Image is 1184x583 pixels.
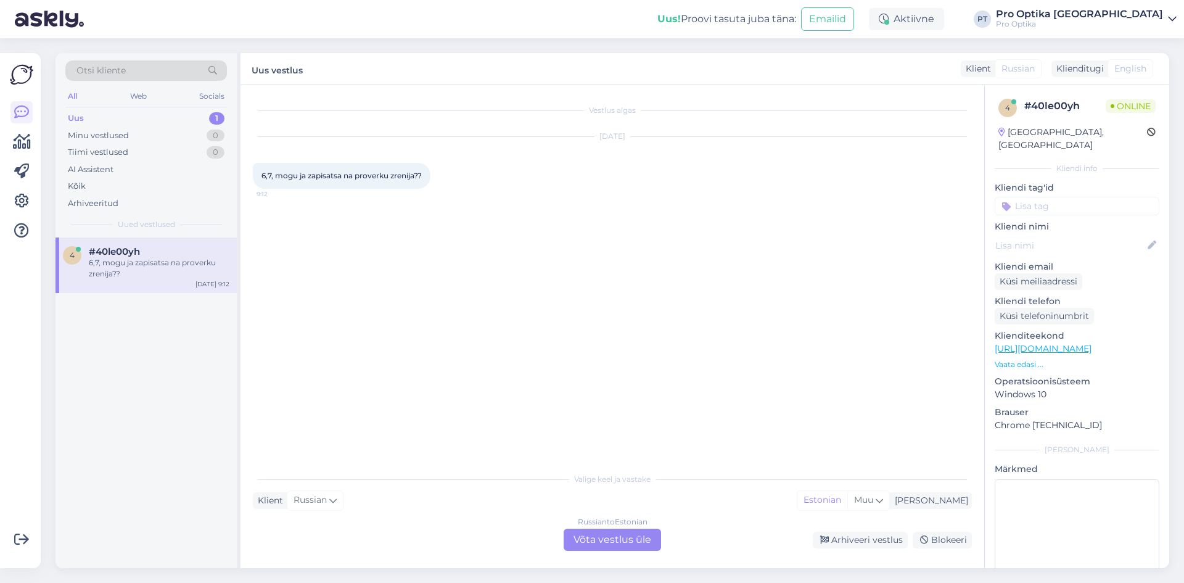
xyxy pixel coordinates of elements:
[195,279,229,289] div: [DATE] 9:12
[890,494,968,507] div: [PERSON_NAME]
[995,181,1159,194] p: Kliendi tag'id
[118,219,175,230] span: Uued vestlused
[1051,62,1104,75] div: Klienditugi
[657,12,796,27] div: Proovi tasuta juba täna:
[801,7,854,31] button: Emailid
[257,189,303,199] span: 9:12
[996,19,1163,29] div: Pro Optika
[564,529,661,551] div: Võta vestlus üle
[68,146,128,159] div: Tiimi vestlused
[1114,62,1146,75] span: English
[995,260,1159,273] p: Kliendi email
[995,329,1159,342] p: Klienditeekond
[10,63,33,86] img: Askly Logo
[1106,99,1156,113] span: Online
[995,406,1159,419] p: Brauser
[207,146,224,159] div: 0
[253,131,972,142] div: [DATE]
[995,463,1159,476] p: Märkmed
[995,444,1159,455] div: [PERSON_NAME]
[76,64,126,77] span: Otsi kliente
[578,516,647,527] div: Russian to Estonian
[197,88,227,104] div: Socials
[961,62,991,75] div: Klient
[854,494,873,505] span: Muu
[207,130,224,142] div: 0
[974,10,991,28] div: PT
[998,126,1147,152] div: [GEOGRAPHIC_DATA], [GEOGRAPHIC_DATA]
[68,112,84,125] div: Uus
[995,273,1082,290] div: Küsi meiliaadressi
[89,257,229,279] div: 6,7, mogu ja zapisatsa na proverku zrenija??
[1001,62,1035,75] span: Russian
[253,474,972,485] div: Valige keel ja vastake
[995,308,1094,325] div: Küsi telefoninumbrit
[253,105,972,116] div: Vestlus algas
[253,494,283,507] div: Klient
[128,88,149,104] div: Web
[657,13,681,25] b: Uus!
[65,88,80,104] div: All
[797,491,847,510] div: Estonian
[294,494,327,507] span: Russian
[995,388,1159,401] p: Windows 10
[70,250,75,260] span: 4
[1005,103,1010,112] span: 4
[995,197,1159,215] input: Lisa tag
[813,532,908,548] div: Arhiveeri vestlus
[995,375,1159,388] p: Operatsioonisüsteem
[995,239,1145,252] input: Lisa nimi
[68,130,129,142] div: Minu vestlused
[209,112,224,125] div: 1
[996,9,1163,19] div: Pro Optika [GEOGRAPHIC_DATA]
[995,419,1159,432] p: Chrome [TECHNICAL_ID]
[261,171,422,180] span: 6,7, mogu ja zapisatsa na proverku zrenija??
[68,197,118,210] div: Arhiveeritud
[869,8,944,30] div: Aktiivne
[89,246,140,257] span: #40le00yh
[995,295,1159,308] p: Kliendi telefon
[995,220,1159,233] p: Kliendi nimi
[996,9,1177,29] a: Pro Optika [GEOGRAPHIC_DATA]Pro Optika
[995,359,1159,370] p: Vaata edasi ...
[1024,99,1106,114] div: # 40le00yh
[913,532,972,548] div: Blokeeri
[995,163,1159,174] div: Kliendi info
[995,343,1091,354] a: [URL][DOMAIN_NAME]
[68,163,113,176] div: AI Assistent
[68,180,86,192] div: Kõik
[252,60,303,77] label: Uus vestlus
